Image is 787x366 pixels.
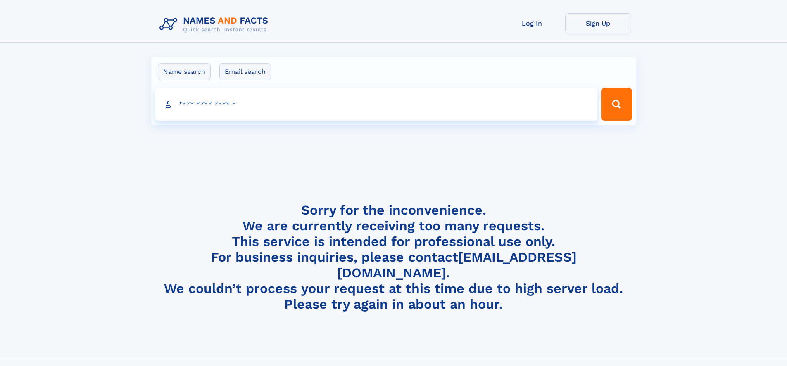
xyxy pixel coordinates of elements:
[337,249,577,281] a: [EMAIL_ADDRESS][DOMAIN_NAME]
[156,13,275,35] img: Logo Names and Facts
[499,13,565,33] a: Log In
[156,202,631,312] h4: Sorry for the inconvenience. We are currently receiving too many requests. This service is intend...
[155,88,598,121] input: search input
[219,63,271,80] label: Email search
[565,13,631,33] a: Sign Up
[158,63,211,80] label: Name search
[601,88,632,121] button: Search Button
